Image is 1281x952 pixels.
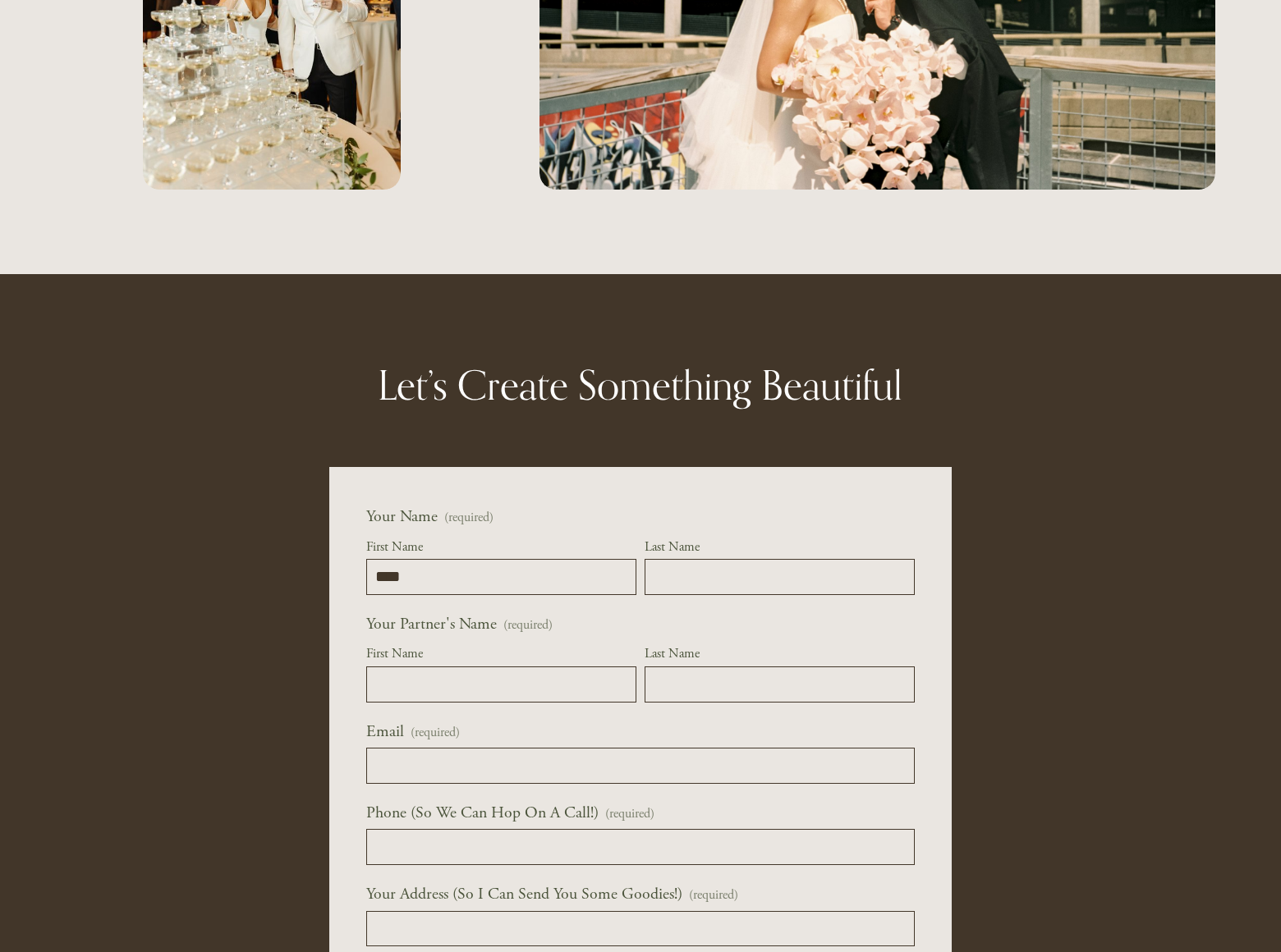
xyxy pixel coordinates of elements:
div: First Name [366,643,636,666]
span: (required) [689,885,738,906]
span: (required) [605,808,654,821]
div: Last Name [645,537,915,560]
span: Your Address (So I Can Send You Some Goodies!) [366,881,682,908]
div: Last Name [645,643,915,666]
div: First Name [366,537,636,560]
span: (required) [411,722,460,744]
h2: Let’s Create Something Beautiful [276,359,1004,412]
span: (required) [444,511,494,524]
span: (required) [503,619,553,632]
span: Your Partner's Name [366,611,497,638]
span: Your Name [366,504,438,530]
span: Email [366,719,404,745]
span: Phone (So We Can Hop On A Call!) [366,800,599,826]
